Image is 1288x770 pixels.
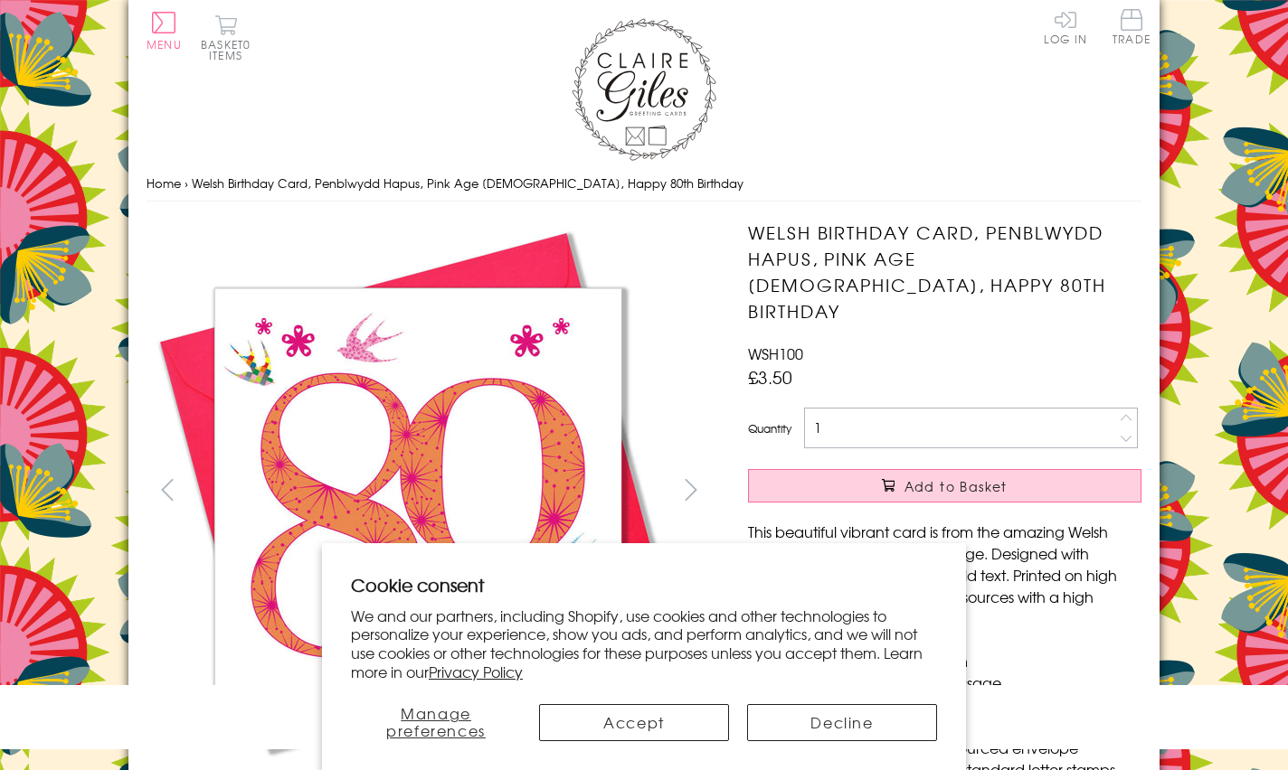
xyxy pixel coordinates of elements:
a: Home [147,174,181,192]
span: Add to Basket [904,477,1008,495]
span: › [185,174,188,192]
button: prev [147,469,187,510]
span: WSH100 [748,343,803,364]
a: Trade [1113,9,1151,48]
span: Welsh Birthday Card, Penblwydd Hapus, Pink Age [DEMOGRAPHIC_DATA], Happy 80th Birthday [192,174,743,192]
button: Manage preferences [351,704,521,741]
button: Accept [539,704,729,741]
a: Log In [1044,9,1087,44]
span: Menu [147,36,182,52]
button: Menu [147,12,182,50]
p: This beautiful vibrant card is from the amazing Welsh language 'Sherbet Sundae' range. Designed w... [748,521,1141,629]
a: Privacy Policy [429,661,523,682]
button: Basket0 items [201,14,251,61]
span: 0 items [209,36,251,63]
button: Decline [747,704,937,741]
h2: Cookie consent [351,572,937,597]
span: Trade [1113,9,1151,44]
label: Quantity [748,420,791,437]
button: Add to Basket [748,469,1141,502]
span: £3.50 [748,364,792,390]
img: Claire Giles Greetings Cards [572,18,716,161]
img: Welsh Birthday Card, Penblwydd Hapus, Pink Age 80, Happy 80th Birthday [147,220,689,762]
span: Manage preferences [386,702,486,741]
nav: breadcrumbs [147,165,1141,202]
p: We and our partners, including Shopify, use cookies and other technologies to personalize your ex... [351,606,937,681]
h1: Welsh Birthday Card, Penblwydd Hapus, Pink Age [DEMOGRAPHIC_DATA], Happy 80th Birthday [748,220,1141,324]
button: next [671,469,712,510]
